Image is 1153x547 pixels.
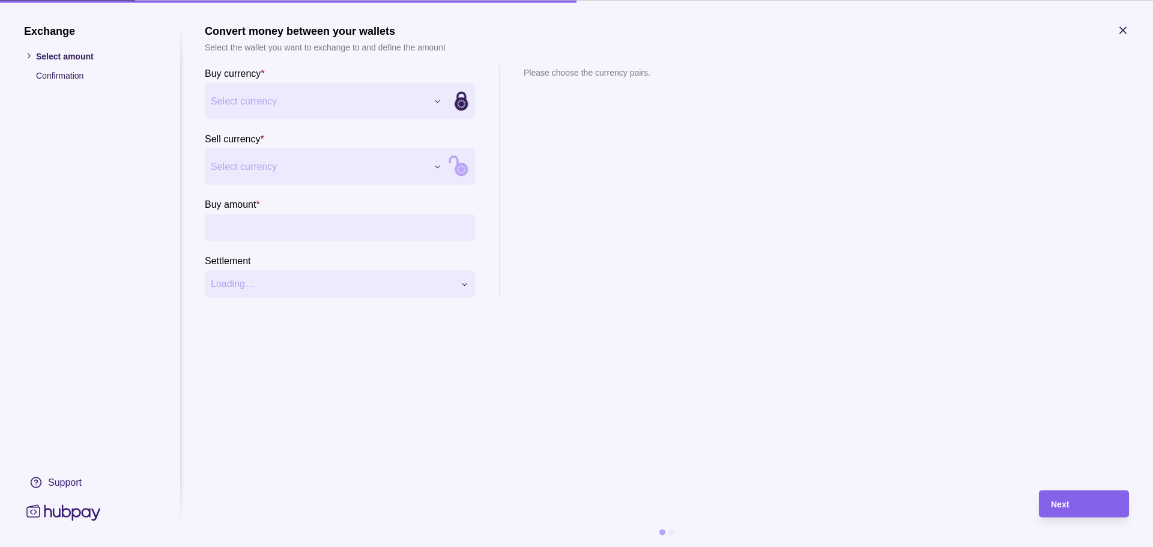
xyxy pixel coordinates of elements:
[205,68,261,78] p: Buy currency
[205,24,446,37] h1: Convert money between your wallets
[205,131,264,145] label: Sell currency
[48,476,82,489] div: Support
[205,65,265,80] label: Buy currency
[36,49,156,62] p: Select amount
[24,470,156,495] a: Support
[205,133,260,144] p: Sell currency
[205,253,250,267] label: Settlement
[205,196,260,211] label: Buy amount
[36,68,156,82] p: Confirmation
[1051,500,1069,509] span: Next
[235,214,469,241] input: amount
[24,24,156,37] h1: Exchange
[205,255,250,265] p: Settlement
[205,199,256,209] p: Buy amount
[205,40,446,53] p: Select the wallet you want to exchange to and define the amount
[524,65,650,79] p: Please choose the currency pairs.
[1039,490,1129,517] button: Next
